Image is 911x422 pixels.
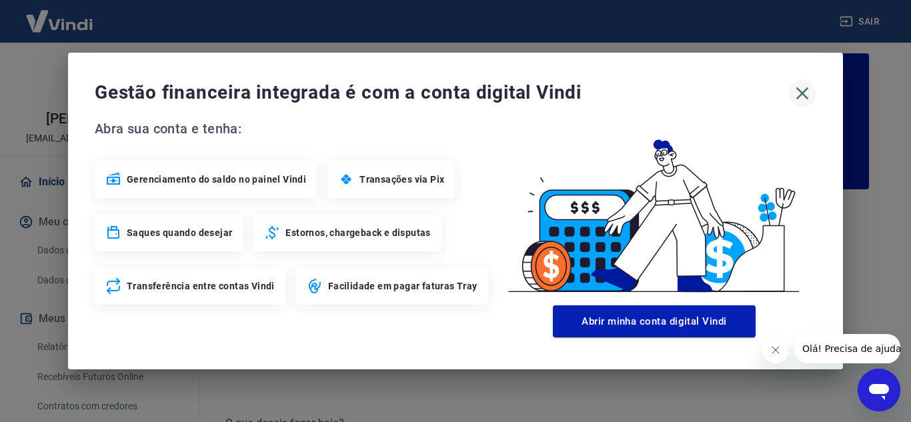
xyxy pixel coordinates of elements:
[127,173,306,186] span: Gerenciamento do saldo no painel Vindi
[127,226,232,239] span: Saques quando desejar
[95,79,788,106] span: Gestão financeira integrada é com a conta digital Vindi
[762,337,789,363] iframe: Fechar mensagem
[328,279,478,293] span: Facilidade em pagar faturas Tray
[858,369,900,411] iframe: Botão para abrir a janela de mensagens
[492,118,816,300] img: Good Billing
[127,279,275,293] span: Transferência entre contas Vindi
[794,334,900,363] iframe: Mensagem da empresa
[553,305,756,337] button: Abrir minha conta digital Vindi
[359,173,444,186] span: Transações via Pix
[285,226,430,239] span: Estornos, chargeback e disputas
[8,9,112,20] span: Olá! Precisa de ajuda?
[95,118,492,139] span: Abra sua conta e tenha:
